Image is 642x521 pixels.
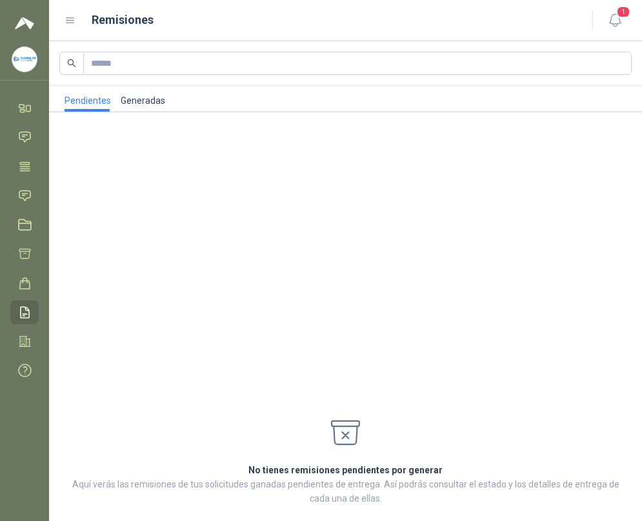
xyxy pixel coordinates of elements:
[15,15,34,31] img: Logo peakr
[248,465,443,475] strong: No tienes remisiones pendientes por generar
[92,11,154,29] h1: Remisiones
[65,477,627,506] p: Aquí verás las remisiones de tus solicitudes ganadas pendientes de entrega. Así podrás consultar ...
[603,9,627,32] button: 1
[120,86,165,112] a: Generadas
[616,6,630,18] span: 1
[65,86,110,112] a: Pendientes
[12,47,37,72] img: Company Logo
[67,59,76,68] span: search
